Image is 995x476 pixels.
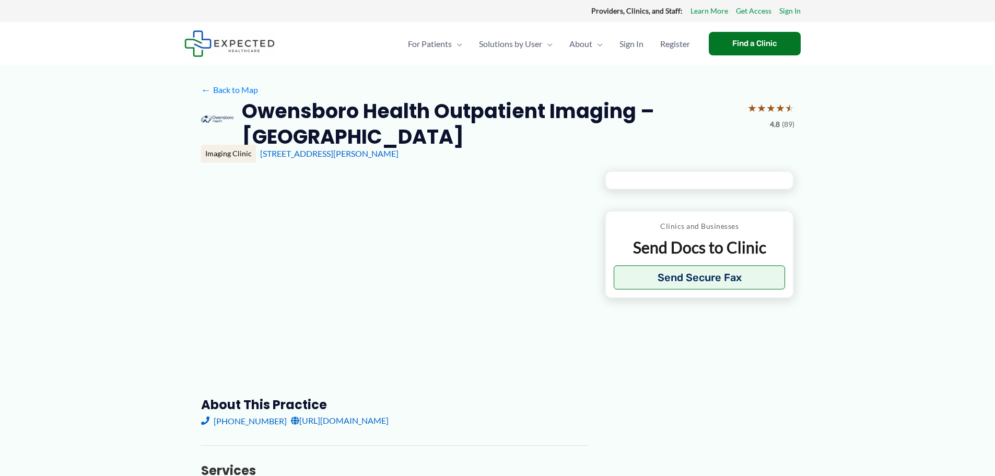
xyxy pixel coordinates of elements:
[260,148,399,158] a: [STREET_ADDRESS][PERSON_NAME]
[242,98,739,150] h2: Owensboro Health Outpatient Imaging – [GEOGRAPHIC_DATA]
[660,26,690,62] span: Register
[766,98,776,118] span: ★
[542,26,553,62] span: Menu Toggle
[736,4,771,18] a: Get Access
[569,26,592,62] span: About
[592,26,603,62] span: Menu Toggle
[591,6,683,15] strong: Providers, Clinics, and Staff:
[479,26,542,62] span: Solutions by User
[619,26,643,62] span: Sign In
[709,32,801,55] a: Find a Clinic
[747,98,757,118] span: ★
[184,30,275,57] img: Expected Healthcare Logo - side, dark font, small
[400,26,698,62] nav: Primary Site Navigation
[291,413,389,428] a: [URL][DOMAIN_NAME]
[201,397,588,413] h3: About this practice
[452,26,462,62] span: Menu Toggle
[201,82,258,98] a: ←Back to Map
[779,4,801,18] a: Sign In
[770,118,780,131] span: 4.8
[690,4,728,18] a: Learn More
[611,26,652,62] a: Sign In
[652,26,698,62] a: Register
[757,98,766,118] span: ★
[408,26,452,62] span: For Patients
[471,26,561,62] a: Solutions by UserMenu Toggle
[614,237,786,258] p: Send Docs to Clinic
[201,145,256,162] div: Imaging Clinic
[614,265,786,289] button: Send Secure Fax
[561,26,611,62] a: AboutMenu Toggle
[785,98,794,118] span: ★
[782,118,794,131] span: (89)
[201,413,287,428] a: [PHONE_NUMBER]
[400,26,471,62] a: For PatientsMenu Toggle
[614,219,786,233] p: Clinics and Businesses
[201,85,211,95] span: ←
[776,98,785,118] span: ★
